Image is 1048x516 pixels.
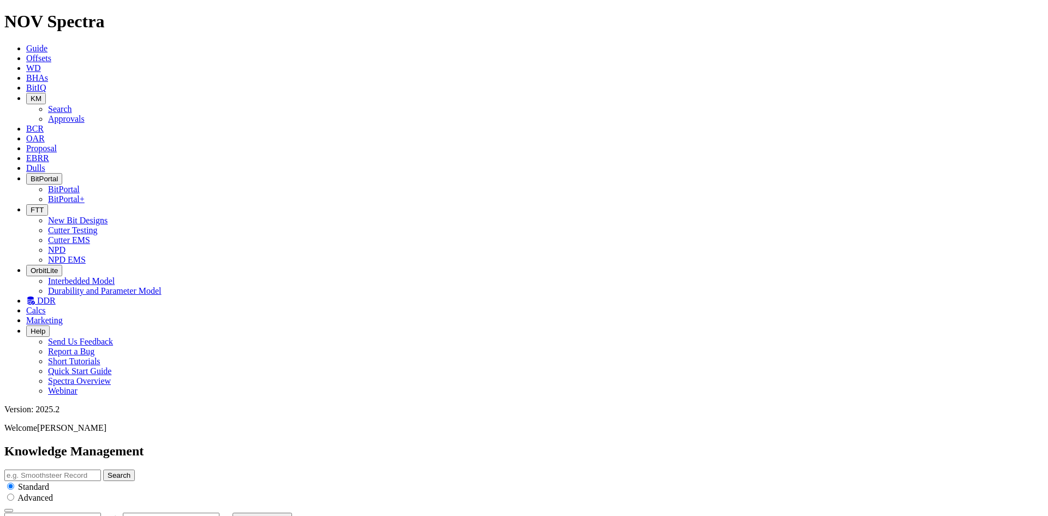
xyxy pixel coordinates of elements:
span: BitPortal [31,175,58,183]
a: NPD EMS [48,255,86,264]
button: Search [103,470,135,481]
div: Version: 2025.2 [4,405,1044,414]
a: Calcs [26,306,46,315]
a: Cutter Testing [48,226,98,235]
span: KM [31,94,41,103]
a: OAR [26,134,45,143]
button: OrbitLite [26,265,62,276]
a: DDR [26,296,56,305]
span: Standard [18,482,49,491]
span: OrbitLite [31,266,58,275]
button: KM [26,93,46,104]
span: Advanced [17,493,53,502]
a: BitPortal [48,185,80,194]
a: Approvals [48,114,85,123]
a: Dulls [26,163,45,173]
a: Proposal [26,144,57,153]
span: Help [31,327,45,335]
button: BitPortal [26,173,62,185]
a: New Bit Designs [48,216,108,225]
a: EBRR [26,153,49,163]
input: e.g. Smoothsteer Record [4,470,101,481]
a: BitPortal+ [48,194,85,204]
a: Short Tutorials [48,357,100,366]
span: FTT [31,206,44,214]
a: Guide [26,44,47,53]
a: BHAs [26,73,48,82]
a: WD [26,63,41,73]
h1: NOV Spectra [4,11,1044,32]
a: Webinar [48,386,78,395]
a: Send Us Feedback [48,337,113,346]
a: Cutter EMS [48,235,90,245]
a: NPD [48,245,65,254]
span: [PERSON_NAME] [37,423,106,432]
a: Durability and Parameter Model [48,286,162,295]
button: FTT [26,204,48,216]
h2: Knowledge Management [4,444,1044,459]
button: Help [26,325,50,337]
a: Offsets [26,54,51,63]
p: Welcome [4,423,1044,433]
a: Report a Bug [48,347,94,356]
span: DDR [37,296,56,305]
a: Interbedded Model [48,276,115,286]
a: Quick Start Guide [48,366,111,376]
a: Marketing [26,316,63,325]
a: BCR [26,124,44,133]
a: Spectra Overview [48,376,111,385]
a: Search [48,104,72,114]
a: BitIQ [26,83,46,92]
